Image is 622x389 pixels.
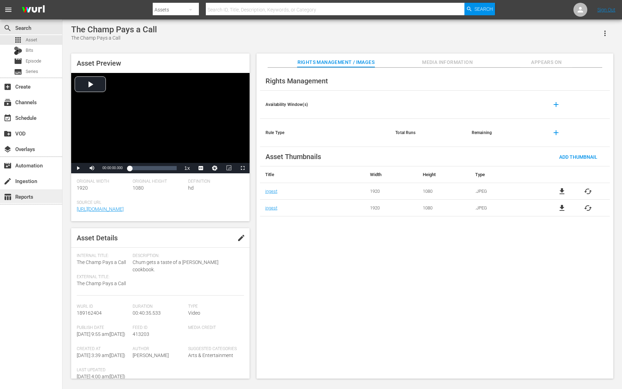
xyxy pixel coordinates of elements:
[188,179,241,184] span: Definition
[297,58,375,67] span: Rights Management / Images
[260,91,390,119] th: Availability Window(s)
[77,325,129,331] span: Publish Date
[188,353,233,358] span: Arts & Entertainment
[470,183,540,200] td: .JPEG
[418,183,470,200] td: 1080
[558,204,566,212] a: file_download
[133,179,185,184] span: Original Height
[17,2,50,18] img: ans4CAIJ8jUAAAAAAAAAAAAAAAAAAAAAAAAgQb4GAAAAAAAAAAAAAAAAAAAAAAAAJMjXAAAAAAAAAAAAAAAAAAAAAAAAgAT5G...
[77,253,129,259] span: Internal Title:
[3,162,12,170] span: Automation
[133,346,185,352] span: Author
[265,205,277,210] a: ingest
[26,58,41,65] span: Episode
[552,100,560,109] span: add
[365,183,417,200] td: 1920
[188,304,241,309] span: Type
[390,119,466,147] th: Total Runs
[77,259,126,265] span: The Champ Pays a Call
[584,187,592,196] button: cached
[77,367,129,373] span: Last Updated
[421,58,473,67] span: Media Information
[133,353,169,358] span: [PERSON_NAME]
[365,166,417,183] th: Width
[71,163,85,173] button: Play
[133,310,161,316] span: 00:40:35.533
[77,353,125,358] span: [DATE] 3:39 am ( [DATE] )
[266,152,321,161] span: Asset Thumbnails
[102,166,123,170] span: 00:00:00.000
[266,77,328,85] span: Rights Management
[3,114,12,122] span: Schedule
[236,163,250,173] button: Fullscreen
[3,145,12,154] span: Overlays
[558,187,566,196] a: file_download
[237,234,245,242] span: edit
[188,310,200,316] span: Video
[77,185,88,191] span: 1920
[597,7,615,13] a: Sign Out
[77,200,241,206] span: Source Url
[77,331,125,337] span: [DATE] 9:55 am ( [DATE] )
[365,200,417,216] td: 1920
[470,166,540,183] th: Type
[188,346,241,352] span: Suggested Categories
[77,304,129,309] span: Wurl Id
[552,129,560,137] span: add
[466,119,542,147] th: Remaining
[129,166,177,170] div: Progress Bar
[3,98,12,107] span: Channels
[133,325,185,331] span: Feed ID
[188,185,194,191] span: hd
[3,83,12,91] span: Create
[133,304,185,309] span: Duration
[26,47,33,54] span: Bits
[71,34,157,42] div: The Champ Pays a Call
[14,47,22,55] div: Bits
[133,259,241,273] span: Chum gets a taste of a [PERSON_NAME] cookbook.
[470,200,540,216] td: .JPEG
[464,3,495,15] button: Search
[133,331,149,337] span: 413203
[3,193,12,201] span: Reports
[77,274,129,280] span: External Title:
[77,310,102,316] span: 189162404
[554,154,603,160] span: Add Thumbnail
[14,57,22,65] span: Episode
[233,230,250,246] button: edit
[71,25,157,34] div: The Champ Pays a Call
[418,166,470,183] th: Height
[520,58,572,67] span: Appears On
[14,68,22,76] span: Series
[554,150,603,163] button: Add Thumbnail
[3,177,12,185] span: Ingestion
[77,59,121,67] span: Asset Preview
[474,3,493,15] span: Search
[260,166,365,183] th: Title
[71,73,250,173] div: Video Player
[14,36,22,44] span: Asset
[418,200,470,216] td: 1080
[133,185,144,191] span: 1080
[3,130,12,138] span: VOD
[77,374,125,379] span: [DATE] 4:00 am ( [DATE] )
[77,346,129,352] span: Created At
[222,163,236,173] button: Picture-in-Picture
[4,6,12,14] span: menu
[26,68,38,75] span: Series
[133,253,241,259] span: Description:
[260,119,390,147] th: Rule Type
[194,163,208,173] button: Captions
[77,234,118,242] span: Asset Details
[548,124,564,141] button: add
[208,163,222,173] button: Jump To Time
[584,204,592,212] button: cached
[85,163,99,173] button: Mute
[188,325,241,331] span: Media Credit
[77,281,126,286] span: The Champ Pays a Call
[3,24,12,32] span: Search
